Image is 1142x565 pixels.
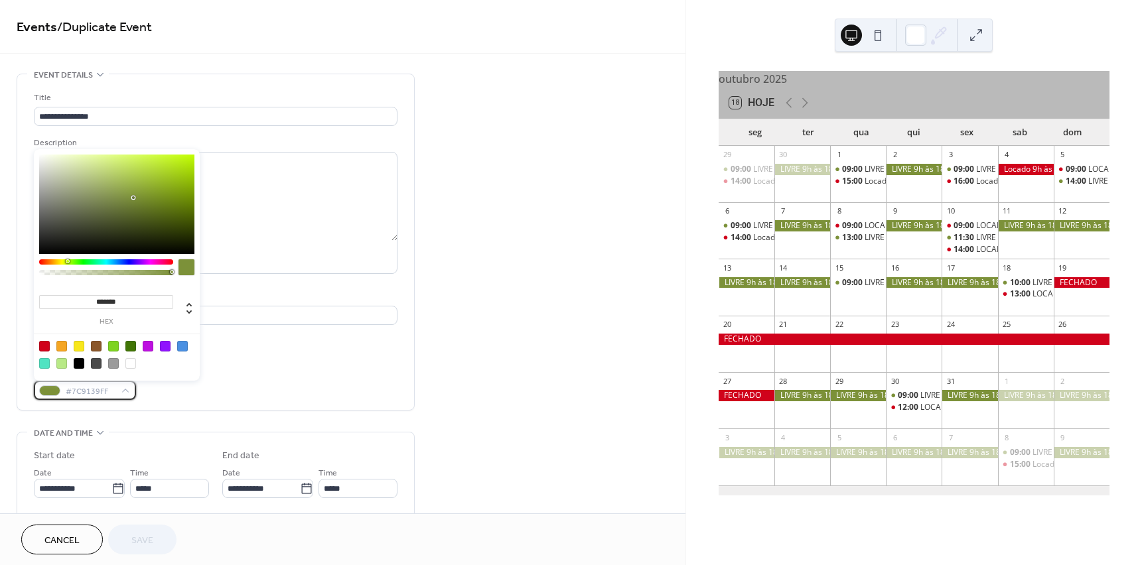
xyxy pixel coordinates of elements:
[56,341,67,351] div: #F5A623
[56,358,67,369] div: #B8E986
[723,206,733,216] div: 6
[143,341,153,351] div: #BD10E0
[998,447,1054,458] div: LIVRE 9h às 14h
[44,534,80,548] span: Cancel
[976,176,1045,187] div: Locado 16h às 18h
[976,164,1034,175] div: LIVRE 9h às 15h
[91,341,102,351] div: #8B572A
[17,15,57,40] a: Events
[782,119,835,146] div: ter
[865,277,922,288] div: LIVRE 9h às 13h
[834,376,844,386] div: 29
[1054,390,1109,401] div: LIVRE 9h às 18h
[39,358,50,369] div: #50E3C2
[842,164,865,175] span: 09:00
[21,525,103,554] button: Cancel
[719,176,774,187] div: Locado 14h às 18h
[834,206,844,216] div: 8
[830,447,886,458] div: LIVRE 9h às 18h
[954,244,976,255] span: 14:00
[1002,432,1012,442] div: 8
[719,390,774,401] div: FECHADO
[946,150,956,160] div: 3
[723,150,733,160] div: 29
[108,358,119,369] div: #9B9B9B
[954,232,976,243] span: 11:30
[834,432,844,442] div: 5
[886,402,942,413] div: LOCADO 12h às 18h
[1058,320,1068,330] div: 26
[890,320,900,330] div: 23
[942,232,997,243] div: LIVRE 11h30 às 13h30
[1002,263,1012,273] div: 18
[731,164,753,175] span: 09:00
[778,150,788,160] div: 30
[1033,277,1095,288] div: LIVRE 10h às 12h
[753,176,822,187] div: Locado 14h às 18h
[942,390,997,401] div: LIVRE 9h às 18h
[1002,320,1012,330] div: 25
[954,164,976,175] span: 09:00
[719,220,774,231] div: LIVRE 9h às 13h
[865,176,934,187] div: Locado 15h às 18h
[39,341,50,351] div: #D0021B
[725,94,779,112] button: 18Hoje
[74,358,84,369] div: #000000
[34,136,395,150] div: Description
[946,320,956,330] div: 24
[1033,459,1102,470] div: Locado 15h às 17h
[842,220,865,231] span: 09:00
[890,150,900,160] div: 2
[222,466,240,480] span: Date
[886,164,942,175] div: LIVRE 9h às 18h
[774,164,830,175] div: LIVRE 9h às 18h
[774,447,830,458] div: LIVRE 9h às 18h
[753,220,811,231] div: LIVRE 9h às 13h
[753,164,811,175] div: LIVRE 9h às 13h
[39,318,173,326] label: hex
[723,432,733,442] div: 3
[34,68,93,82] span: Event details
[976,220,1046,231] div: LOCADO 9h às 12h
[886,447,942,458] div: LIVRE 9h às 18h
[34,426,93,440] span: Date and time
[890,206,900,216] div: 9
[887,119,940,146] div: qui
[993,119,1046,146] div: sab
[1058,432,1068,442] div: 9
[177,341,188,351] div: #4A90E2
[1066,176,1088,187] span: 14:00
[976,244,1051,255] div: LOCADO 14h às 18h
[886,277,942,288] div: LIVRE 9h às 18h
[1066,164,1088,175] span: 09:00
[130,466,149,480] span: Time
[723,376,733,386] div: 27
[834,150,844,160] div: 1
[830,390,886,401] div: LIVRE 9h às 18h
[91,358,102,369] div: #4A4A4A
[1054,447,1109,458] div: LIVRE 9h às 18h
[920,402,995,413] div: LOCADO 12h às 18h
[946,206,956,216] div: 10
[719,71,1109,87] div: outubro 2025
[1010,459,1033,470] span: 15:00
[835,119,888,146] div: qua
[731,232,753,243] span: 14:00
[1054,277,1109,288] div: FECHADO
[865,220,930,231] div: LOCADO 9h às 12
[34,290,395,304] div: Location
[719,232,774,243] div: Locado 14h às 18h
[66,385,115,399] span: #7C9139FF
[1010,288,1033,300] span: 13:00
[920,390,978,401] div: LIVRE 9h às 11h
[942,176,997,187] div: Locado 16h às 18h
[842,232,865,243] span: 13:00
[898,402,920,413] span: 12:00
[1010,447,1033,458] span: 09:00
[830,232,886,243] div: LIVRE 13h às 18h
[719,277,774,288] div: LIVRE 9h às 18h
[942,277,997,288] div: LIVRE 9h às 18h
[1002,206,1012,216] div: 11
[731,220,753,231] span: 09:00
